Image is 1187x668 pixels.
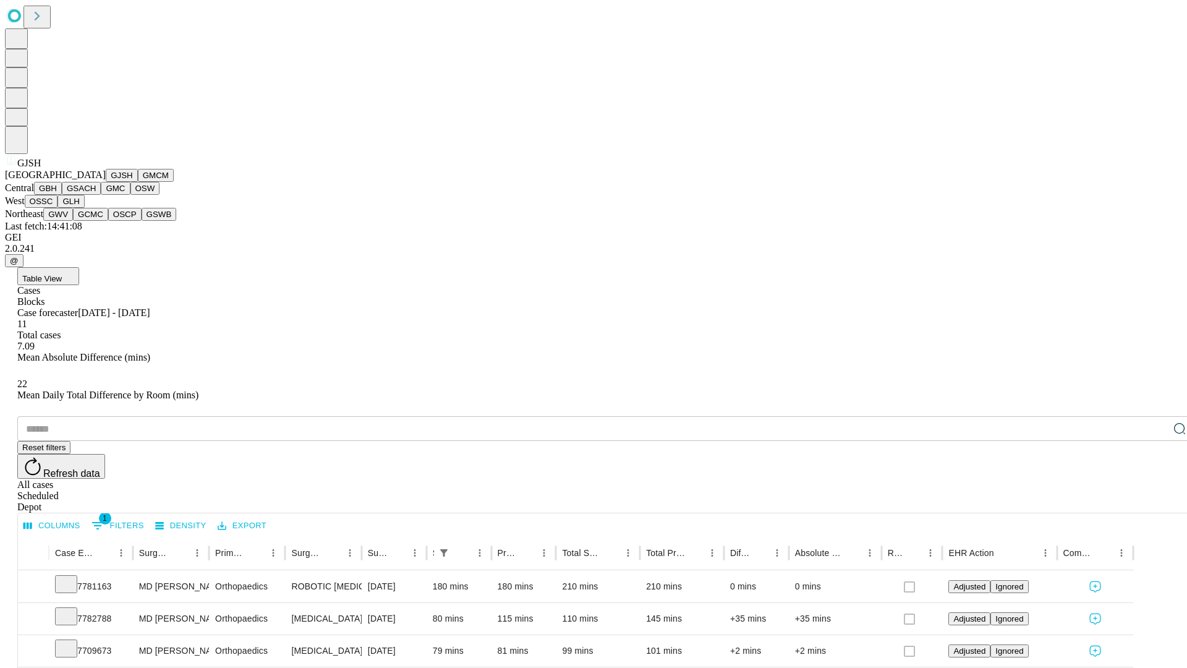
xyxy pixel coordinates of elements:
[5,169,106,180] span: [GEOGRAPHIC_DATA]
[142,208,177,221] button: GSWB
[904,544,922,562] button: Sort
[498,635,550,667] div: 81 mins
[101,182,130,195] button: GMC
[686,544,704,562] button: Sort
[138,169,174,182] button: GMCM
[17,352,150,362] span: Mean Absolute Difference (mins)
[17,158,41,168] span: GJSH
[215,548,246,558] div: Primary Service
[17,441,70,454] button: Reset filters
[24,641,43,662] button: Expand
[215,516,270,536] button: Export
[368,635,420,667] div: [DATE]
[291,571,355,602] div: ROBOTIC [MEDICAL_DATA] KNEE TOTAL
[152,516,210,536] button: Density
[646,548,685,558] div: Total Predicted Duration
[20,516,83,536] button: Select columns
[5,182,34,193] span: Central
[990,612,1028,625] button: Ignored
[795,548,843,558] div: Absolute Difference
[730,635,783,667] div: +2 mins
[17,379,27,389] span: 22
[108,208,142,221] button: OSCP
[171,544,189,562] button: Sort
[471,544,488,562] button: Menu
[1063,548,1094,558] div: Comments
[619,544,637,562] button: Menu
[291,603,355,635] div: [MEDICAL_DATA] [MEDICAL_DATA]
[844,544,861,562] button: Sort
[922,544,939,562] button: Menu
[5,221,82,231] span: Last fetch: 14:41:08
[995,544,1013,562] button: Sort
[389,544,406,562] button: Sort
[948,644,990,657] button: Adjusted
[17,319,27,329] span: 11
[130,182,160,195] button: OSW
[948,612,990,625] button: Adjusted
[43,208,73,221] button: GWV
[341,544,359,562] button: Menu
[433,548,434,558] div: Scheduled In Room Duration
[57,195,84,208] button: GLH
[265,544,282,562] button: Menu
[22,443,66,452] span: Reset filters
[498,603,550,635] div: 115 mins
[62,182,101,195] button: GSACH
[562,548,601,558] div: Total Scheduled Duration
[730,603,783,635] div: +35 mins
[5,232,1182,243] div: GEI
[704,544,721,562] button: Menu
[433,571,485,602] div: 180 mins
[17,390,198,400] span: Mean Daily Total Difference by Room (mins)
[34,182,62,195] button: GBH
[106,169,138,182] button: GJSH
[562,635,634,667] div: 99 mins
[78,307,150,318] span: [DATE] - [DATE]
[139,548,170,558] div: Surgeon Name
[406,544,423,562] button: Menu
[454,544,471,562] button: Sort
[88,516,147,536] button: Show filters
[368,603,420,635] div: [DATE]
[1096,544,1113,562] button: Sort
[953,582,985,591] span: Adjusted
[730,548,750,558] div: Difference
[5,254,23,267] button: @
[518,544,535,562] button: Sort
[95,544,113,562] button: Sort
[55,603,127,635] div: 7782788
[291,635,355,667] div: [MEDICAL_DATA] WITH [MEDICAL_DATA] REPAIR
[5,208,43,219] span: Northeast
[215,635,279,667] div: Orthopaedics
[22,274,62,283] span: Table View
[139,603,203,635] div: MD [PERSON_NAME] [PERSON_NAME] Md
[1037,544,1054,562] button: Menu
[990,580,1028,593] button: Ignored
[113,544,130,562] button: Menu
[990,644,1028,657] button: Ignored
[189,544,206,562] button: Menu
[17,454,105,479] button: Refresh data
[10,256,19,265] span: @
[17,267,79,285] button: Table View
[433,635,485,667] div: 79 mins
[25,195,58,208] button: OSSC
[646,571,718,602] div: 210 mins
[215,603,279,635] div: Orthopaedics
[43,468,100,479] span: Refresh data
[435,544,453,562] button: Show filters
[535,544,553,562] button: Menu
[861,544,879,562] button: Menu
[99,512,111,525] span: 1
[953,646,985,656] span: Adjusted
[55,635,127,667] div: 7709673
[368,571,420,602] div: [DATE]
[953,614,985,623] span: Adjusted
[17,307,78,318] span: Case forecaster
[995,614,1023,623] span: Ignored
[562,603,634,635] div: 110 mins
[795,571,875,602] div: 0 mins
[602,544,619,562] button: Sort
[433,603,485,635] div: 80 mins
